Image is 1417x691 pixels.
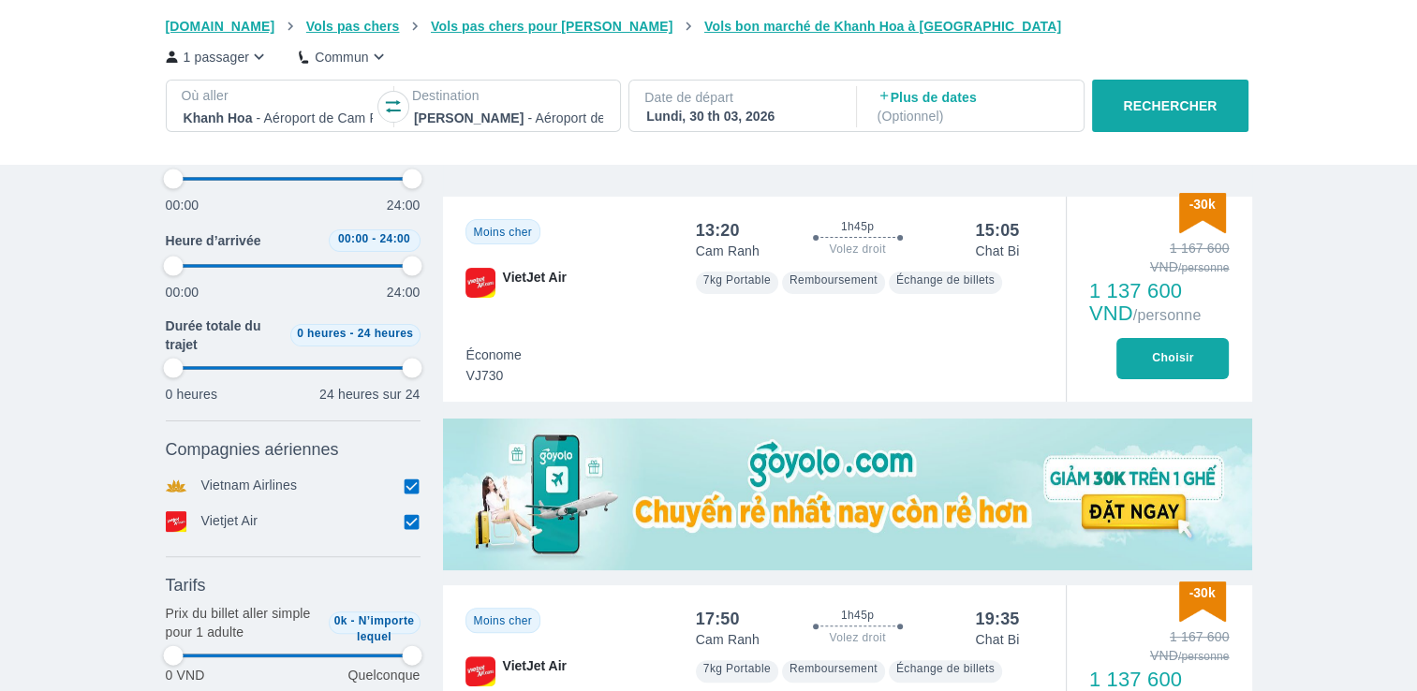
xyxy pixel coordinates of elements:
p: Où aller [182,86,375,105]
div: Lundi, 30 th 03, 2026 [646,107,835,125]
p: 00:00 [166,283,199,301]
span: /personne [1133,307,1202,323]
p: 24:00 [387,283,421,301]
nav: Fil d’Ariane [166,17,1252,36]
div: 13:20 [696,219,740,242]
span: 7kg Portable [703,662,771,675]
div: 17:50 [696,608,740,630]
span: Heure d’arrivée [166,231,261,250]
span: Vols bon marché de Khanh Hoa à [GEOGRAPHIC_DATA] [704,19,1061,34]
span: 24:00 [379,232,410,245]
span: VJ730 [466,366,522,385]
span: 1h45p [841,219,874,234]
div: 1 137 600 VND [1089,280,1230,325]
span: Moins cher [474,226,533,239]
span: Remboursement [790,273,878,287]
span: Économe [466,345,522,364]
p: 24:00 [387,196,421,214]
span: 0 heures [297,327,347,340]
button: 1 passager [166,47,270,66]
span: - [351,614,355,627]
div: 1 167 600 VND [1089,627,1230,665]
span: 24 heures [358,327,414,340]
p: Cam Ranh [696,242,760,260]
p: Destination [412,86,605,105]
font: VietJet Air [503,270,567,285]
p: Vietnam Airlines [201,476,298,496]
font: VietJet Air [503,658,567,673]
span: 0k [334,614,347,627]
span: Compagnies aériennes [166,438,339,461]
span: Moins cher [474,614,533,627]
span: 00:00 [338,232,369,245]
span: /personne [1178,261,1230,274]
p: Chat Bi [975,630,1019,649]
p: ( ) [878,107,1067,125]
span: Vols pas chers [306,19,400,34]
p: Chat Bi [975,242,1019,260]
p: Quelconque [347,666,420,684]
div: 15:05 [975,219,1019,242]
p: Date de départ [644,88,837,107]
p: 00:00 [166,196,199,214]
span: Échange de billets [896,273,995,287]
div: 19:35 [975,608,1019,630]
button: RECHERCHER [1092,80,1248,132]
span: [DOMAIN_NAME] [166,19,275,34]
span: Remboursement [790,662,878,675]
font: Plus de dates [891,90,977,105]
span: Échange de billets [896,662,995,675]
span: Tarifs [166,574,206,596]
img: discount [1179,193,1226,233]
span: - [350,327,354,340]
span: -30k [1188,585,1215,600]
p: 0 VND [166,666,205,684]
img: médias-0 [443,419,1252,570]
button: Choisir [1116,338,1229,379]
span: - [372,232,376,245]
p: 0 heures [166,385,218,404]
font: 1 passager [184,50,250,65]
p: Prix du billet aller simple pour 1 adulte [166,604,321,641]
p: 24 heures sur 24 [319,385,420,404]
img: VJ [465,656,495,686]
p: RECHERCHER [1123,96,1217,115]
p: Vietjet Air [201,511,258,532]
button: Commun [299,47,389,66]
img: VJ [465,268,495,298]
img: discount [1179,581,1226,622]
span: Vols pas chers pour [PERSON_NAME] [431,19,672,34]
span: /personne [1178,650,1230,663]
div: 1 167 600 VND [1089,239,1230,276]
span: -30k [1188,197,1215,212]
p: Cam Ranh [696,630,760,649]
span: N’importe lequel [357,614,414,643]
span: 7kg Portable [703,273,771,287]
span: 1h45p [841,608,874,623]
p: Commun [315,48,369,66]
font: Optionnel [881,109,938,124]
span: Durée totale du trajet [166,316,284,354]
